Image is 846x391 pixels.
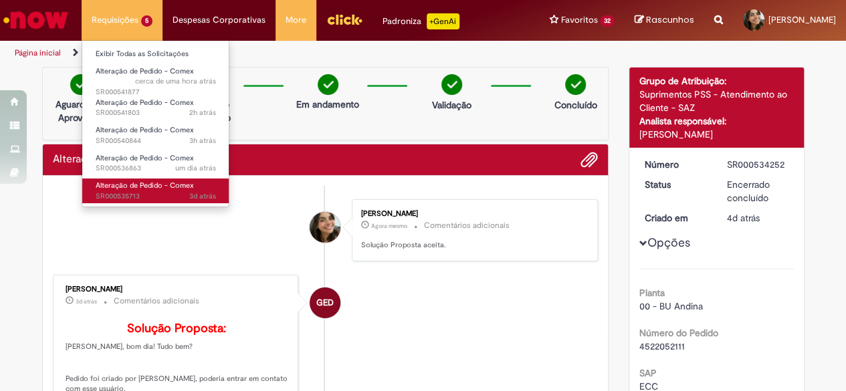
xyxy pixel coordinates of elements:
[727,212,760,224] time: 26/08/2025 14:43:31
[635,14,694,27] a: Rascunhos
[141,15,152,27] span: 5
[441,74,462,95] img: check-circle-green.png
[432,98,471,112] p: Validação
[371,222,407,230] span: Agora mesmo
[96,163,216,174] span: SR000536863
[96,180,194,190] span: Alteração de Pedido - Comex
[82,40,229,207] ul: Requisições
[316,287,334,319] span: GED
[639,88,794,114] div: Suprimentos PSS - Atendimento ao Cliente - SAZ
[70,74,91,95] img: check-circle-green.png
[286,13,306,27] span: More
[768,14,836,25] span: [PERSON_NAME]
[326,9,362,29] img: click_logo_yellow_360x200.png
[15,47,61,58] a: Página inicial
[565,74,586,95] img: check-circle-green.png
[10,41,554,66] ul: Trilhas de página
[82,47,229,61] a: Exibir Todas as Solicitações
[96,66,194,76] span: Alteração de Pedido - Comex
[371,222,407,230] time: 29/08/2025 16:41:44
[646,13,694,26] span: Rascunhos
[66,285,288,293] div: [PERSON_NAME]
[76,297,97,305] time: 27/08/2025 08:56:00
[427,13,459,29] p: +GenAi
[92,13,138,27] span: Requisições
[96,153,194,163] span: Alteração de Pedido - Comex
[96,76,216,97] span: SR000541877
[727,211,789,225] div: 26/08/2025 14:43:31
[189,136,216,146] span: 3h atrás
[96,191,216,202] span: SR000535713
[114,295,199,307] small: Comentários adicionais
[189,191,216,201] span: 3d atrás
[635,211,717,225] dt: Criado em
[82,178,229,203] a: Aberto SR000535713 : Alteração de Pedido - Comex
[76,297,97,305] span: 3d atrás
[639,327,718,339] b: Número do Pedido
[189,136,216,146] time: 29/08/2025 13:40:52
[727,212,760,224] span: 4d atrás
[580,151,598,168] button: Adicionar anexos
[639,287,665,299] b: Planta
[189,191,216,201] time: 27/08/2025 14:14:42
[1,7,70,33] img: ServiceNow
[361,210,584,218] div: [PERSON_NAME]
[135,76,216,86] span: cerca de uma hora atrás
[53,154,193,166] h2: Alteração de Pedido - Comex Histórico de tíquete
[127,321,226,336] b: Solução Proposta:
[639,340,685,352] span: 4522052111
[96,98,194,108] span: Alteração de Pedido - Comex
[318,74,338,95] img: check-circle-green.png
[175,163,216,173] span: um dia atrás
[639,367,657,379] b: SAP
[296,98,359,111] p: Em andamento
[96,125,194,135] span: Alteração de Pedido - Comex
[727,178,789,205] div: Encerrado concluído
[554,98,597,112] p: Concluído
[175,163,216,173] time: 28/08/2025 09:51:46
[560,13,597,27] span: Favoritos
[635,178,717,191] dt: Status
[639,128,794,141] div: [PERSON_NAME]
[383,13,459,29] div: Padroniza
[173,13,266,27] span: Despesas Corporativas
[96,108,216,118] span: SR000541803
[82,123,229,148] a: Aberto SR000540844 : Alteração de Pedido - Comex
[310,287,340,318] div: Gabriele Estefane Da Silva
[189,108,216,118] time: 29/08/2025 14:23:15
[639,300,703,312] span: 00 - BU Andina
[361,240,584,251] p: Solução Proposta aceita.
[635,158,717,171] dt: Número
[639,74,794,88] div: Grupo de Atribuição:
[310,212,340,243] div: Natiele Fernandes Zanesco
[96,136,216,146] span: SR000540844
[727,158,789,171] div: SR000534252
[424,220,510,231] small: Comentários adicionais
[82,96,229,120] a: Aberto SR000541803 : Alteração de Pedido - Comex
[48,98,113,124] p: Aguardando Aprovação
[82,151,229,176] a: Aberto SR000536863 : Alteração de Pedido - Comex
[600,15,615,27] span: 32
[82,64,229,93] a: Aberto SR000541877 : Alteração de Pedido - Comex
[189,108,216,118] span: 2h atrás
[639,114,794,128] div: Analista responsável:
